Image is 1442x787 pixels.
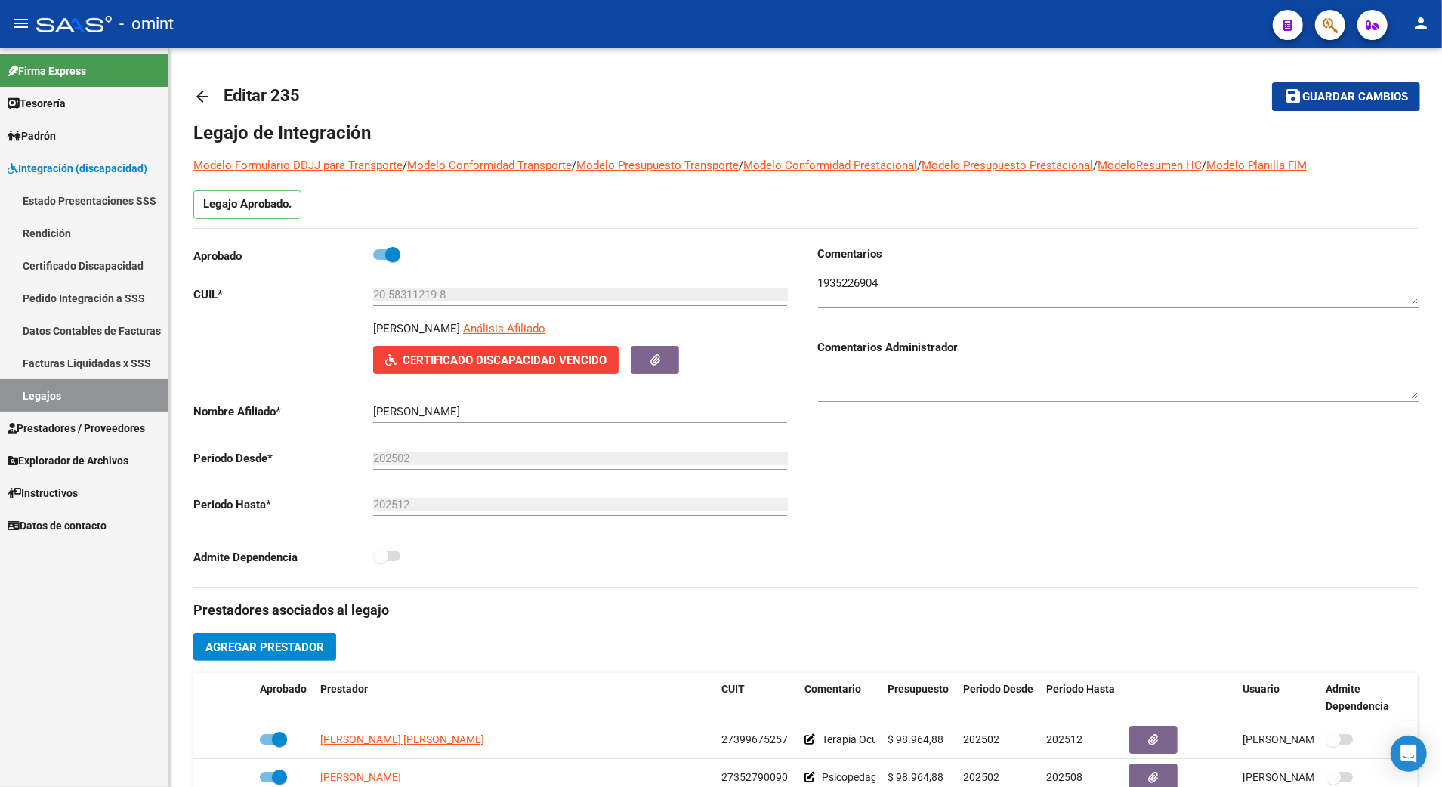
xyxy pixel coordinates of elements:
[193,450,373,467] p: Periodo Desde
[373,346,619,374] button: Certificado Discapacidad Vencido
[373,320,460,337] p: [PERSON_NAME]
[1243,683,1280,695] span: Usuario
[822,771,897,783] span: Psicopedagogía
[314,673,715,723] datatable-header-cell: Prestador
[1272,82,1420,110] button: Guardar cambios
[193,633,336,661] button: Agregar Prestador
[8,160,147,177] span: Integración (discapacidad)
[922,159,1093,172] a: Modelo Presupuesto Prestacional
[8,485,78,502] span: Instructivos
[576,159,739,172] a: Modelo Presupuesto Transporte
[260,683,307,695] span: Aprobado
[193,286,373,303] p: CUIL
[1243,733,1361,745] span: [PERSON_NAME] [DATE]
[818,245,1419,262] h3: Comentarios
[743,159,917,172] a: Modelo Conformidad Prestacional
[1320,673,1403,723] datatable-header-cell: Admite Dependencia
[822,733,918,745] span: Terapia Ocupacional
[1391,736,1427,772] div: Open Intercom Messenger
[882,673,957,723] datatable-header-cell: Presupuesto
[407,159,572,172] a: Modelo Conformidad Transporte
[224,86,300,105] span: Editar 235
[1046,771,1082,783] span: 202508
[193,600,1418,621] h3: Prestadores asociados al legajo
[818,339,1419,356] h3: Comentarios Administrador
[12,14,30,32] mat-icon: menu
[320,771,401,783] span: [PERSON_NAME]
[957,673,1040,723] datatable-header-cell: Periodo Desde
[1206,159,1307,172] a: Modelo Planilla FIM
[963,733,999,745] span: 202502
[320,683,368,695] span: Prestador
[193,88,212,106] mat-icon: arrow_back
[205,640,324,654] span: Agregar Prestador
[1302,91,1408,104] span: Guardar cambios
[193,159,403,172] a: Modelo Formulario DDJJ para Transporte
[193,549,373,566] p: Admite Dependencia
[254,673,314,723] datatable-header-cell: Aprobado
[193,496,373,513] p: Periodo Hasta
[463,322,545,335] span: Análisis Afiliado
[888,683,949,695] span: Presupuesto
[1046,733,1082,745] span: 202512
[721,683,745,695] span: CUIT
[1040,673,1123,723] datatable-header-cell: Periodo Hasta
[8,517,107,534] span: Datos de contacto
[963,683,1033,695] span: Periodo Desde
[193,190,301,219] p: Legajo Aprobado.
[320,733,484,745] span: [PERSON_NAME] [PERSON_NAME]
[963,771,999,783] span: 202502
[119,8,174,41] span: - omint
[8,420,145,437] span: Prestadores / Proveedores
[721,733,788,745] span: 27399675257
[1237,673,1320,723] datatable-header-cell: Usuario
[8,128,56,144] span: Padrón
[8,95,66,112] span: Tesorería
[1046,683,1115,695] span: Periodo Hasta
[193,248,373,264] p: Aprobado
[1412,14,1430,32] mat-icon: person
[721,771,788,783] span: 27352790090
[888,733,943,745] span: $ 98.964,88
[888,771,943,783] span: $ 98.964,88
[403,353,607,367] span: Certificado Discapacidad Vencido
[1284,87,1302,105] mat-icon: save
[193,403,373,420] p: Nombre Afiliado
[1326,683,1389,712] span: Admite Dependencia
[1243,771,1361,783] span: [PERSON_NAME] [DATE]
[1098,159,1202,172] a: ModeloResumen HC
[798,673,882,723] datatable-header-cell: Comentario
[8,63,86,79] span: Firma Express
[8,452,128,469] span: Explorador de Archivos
[804,683,861,695] span: Comentario
[715,673,798,723] datatable-header-cell: CUIT
[193,121,1418,145] h1: Legajo de Integración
